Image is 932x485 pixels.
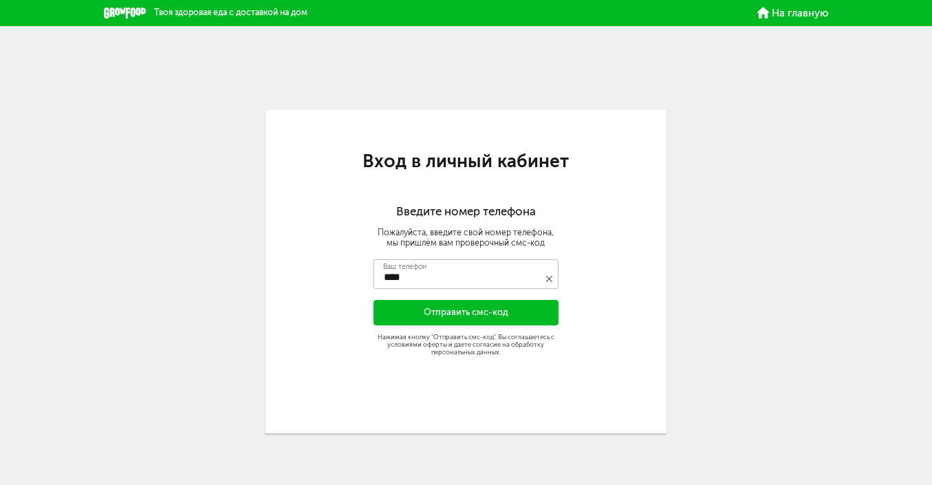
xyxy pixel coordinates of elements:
span: На главную [772,8,828,19]
h2: Введите номер телефона [265,204,667,219]
div: Нажимая кнопку "Отправить смс-код", Вы соглашаетесь с условиями оферты и даете согласие на обрабо... [373,333,559,356]
a: Твоя здоровая еда с доставкой на дом [104,7,307,19]
h1: Вход в личный кабинет [265,153,667,169]
div: Пожалуйста, введите свой номер телефона, мы пришлём вам проверочный смс-код [265,228,667,248]
a: На главную [757,7,829,19]
label: Ваш телефон [383,263,426,270]
span: Твоя здоровая еда с доставкой на дом [154,8,307,17]
button: Отправить смс-код [373,300,559,326]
